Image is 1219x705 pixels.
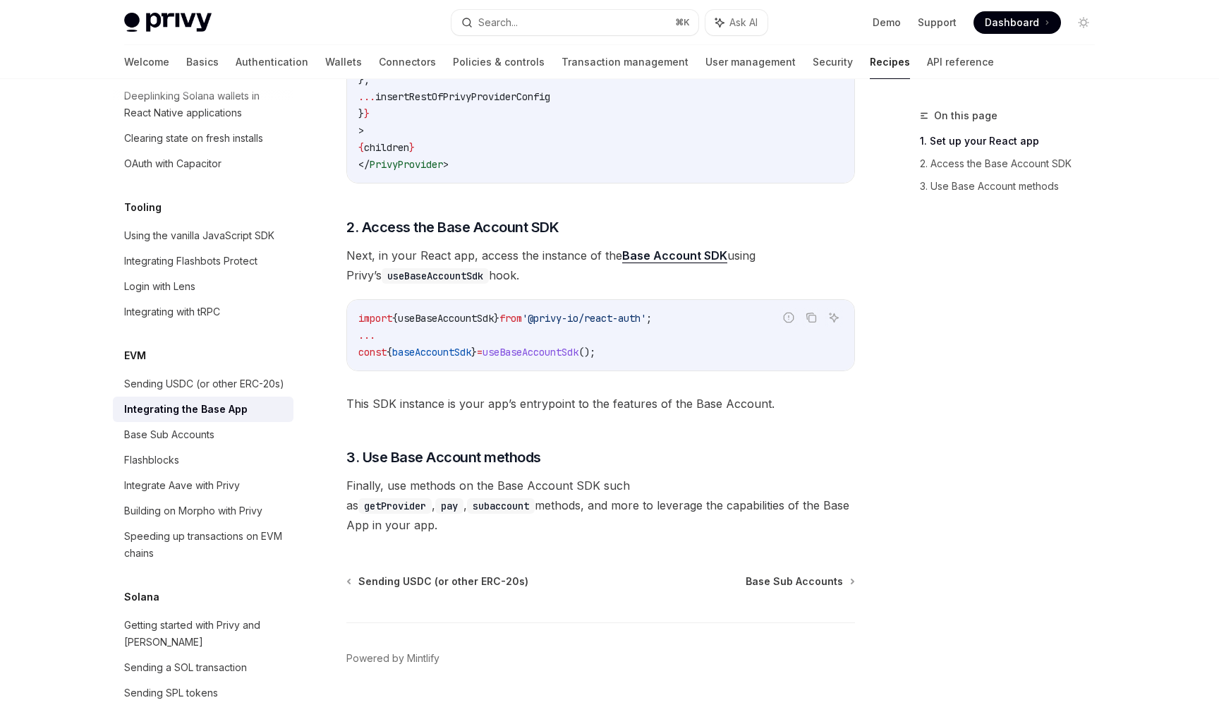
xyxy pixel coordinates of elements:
a: Welcome [124,45,169,79]
span: insertRestOfPrivyProviderConfig [375,90,550,103]
span: } [471,346,477,358]
span: ⌘ K [675,17,690,28]
code: subaccount [467,498,535,514]
code: pay [435,498,463,514]
div: Clearing state on fresh installs [124,130,263,147]
h5: Solana [124,589,159,605]
div: Integrating with tRPC [124,303,220,320]
button: Search...⌘K [451,10,698,35]
div: Sending a SOL transaction [124,659,247,676]
span: } [364,107,370,120]
button: Copy the contents from the code block [802,308,820,327]
span: baseAccountSdk [392,346,471,358]
a: Security [813,45,853,79]
span: useBaseAccountSdk [398,312,494,325]
a: Support [918,16,957,30]
span: Next, in your React app, access the instance of the using Privy’s hook. [346,246,855,285]
span: } [358,107,364,120]
span: > [443,158,449,171]
a: Integrate Aave with Privy [113,473,293,498]
a: Sending USDC (or other ERC-20s) [348,574,528,589]
a: Login with Lens [113,274,293,299]
button: Ask AI [825,308,843,327]
div: Base Sub Accounts [124,426,214,443]
div: Sending USDC (or other ERC-20s) [124,375,284,392]
a: Flashblocks [113,447,293,473]
a: Dashboard [974,11,1061,34]
a: User management [705,45,796,79]
div: Integrate Aave with Privy [124,477,240,494]
a: Authentication [236,45,308,79]
div: Login with Lens [124,278,195,295]
span: const [358,346,387,358]
span: { [392,312,398,325]
div: Speeding up transactions on EVM chains [124,528,285,562]
a: Using the vanilla JavaScript SDK [113,223,293,248]
a: Sending a SOL transaction [113,655,293,680]
a: Basics [186,45,219,79]
span: </ [358,158,370,171]
div: OAuth with Capacitor [124,155,222,172]
a: OAuth with Capacitor [113,151,293,176]
span: Ask AI [729,16,758,30]
a: Transaction management [562,45,689,79]
div: Integrating the Base App [124,401,248,418]
a: Base Account SDK [622,248,727,263]
span: ; [646,312,652,325]
a: Recipes [870,45,910,79]
img: light logo [124,13,212,32]
div: Getting started with Privy and [PERSON_NAME] [124,617,285,651]
a: Integrating with tRPC [113,299,293,325]
span: ... [358,90,375,103]
a: Integrating Flashbots Protect [113,248,293,274]
span: useBaseAccountSdk [483,346,578,358]
span: { [387,346,392,358]
a: Policies & controls [453,45,545,79]
a: Powered by Mintlify [346,651,439,665]
span: children [364,141,409,154]
a: Connectors [379,45,436,79]
a: Building on Morpho with Privy [113,498,293,524]
span: PrivyProvider [370,158,443,171]
span: } [409,141,415,154]
span: import [358,312,392,325]
a: 2. Access the Base Account SDK [920,152,1106,175]
span: = [477,346,483,358]
div: Using the vanilla JavaScript SDK [124,227,274,244]
div: Building on Morpho with Privy [124,502,262,519]
div: Flashblocks [124,452,179,469]
a: Speeding up transactions on EVM chains [113,524,293,566]
div: Deeplinking Solana wallets in React Native applications [124,88,285,121]
a: Wallets [325,45,362,79]
span: Finally, use methods on the Base Account SDK such as , , methods, and more to leverage the capabi... [346,476,855,535]
span: }, [358,73,370,86]
a: 1. Set up your React app [920,130,1106,152]
span: (); [578,346,595,358]
a: Base Sub Accounts [746,574,854,589]
span: 2. Access the Base Account SDK [346,217,559,237]
button: Ask AI [705,10,768,35]
a: API reference [927,45,994,79]
span: '@privy-io/react-auth' [522,312,646,325]
div: Search... [478,14,518,31]
span: ... [358,329,375,342]
span: 3. Use Base Account methods [346,447,541,467]
a: Integrating the Base App [113,397,293,422]
span: This SDK instance is your app’s entrypoint to the features of the Base Account. [346,394,855,414]
span: Sending USDC (or other ERC-20s) [358,574,528,589]
a: Getting started with Privy and [PERSON_NAME] [113,613,293,655]
a: Demo [873,16,901,30]
h5: Tooling [124,199,162,216]
a: Sending USDC (or other ERC-20s) [113,371,293,397]
span: { [358,141,364,154]
span: On this page [934,107,997,124]
button: Toggle dark mode [1072,11,1095,34]
code: getProvider [358,498,432,514]
span: > [358,124,364,137]
span: from [499,312,522,325]
a: 3. Use Base Account methods [920,175,1106,198]
h5: EVM [124,347,146,364]
span: Dashboard [985,16,1039,30]
span: Base Sub Accounts [746,574,843,589]
span: } [494,312,499,325]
